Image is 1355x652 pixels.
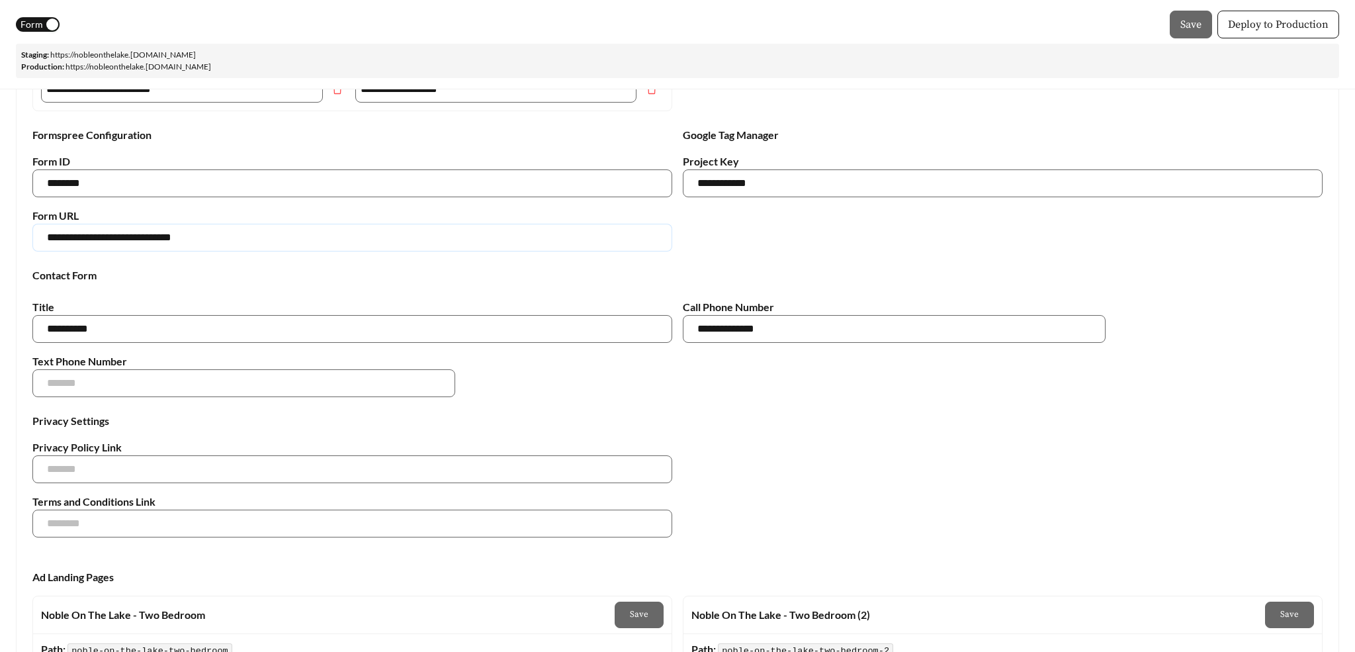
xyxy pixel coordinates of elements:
strong: Text Phone Number [32,355,127,367]
strong: Formspree Configuration [32,128,152,141]
strong: Project Key [683,155,739,167]
strong: Privacy Settings [32,414,109,427]
span: Deploy to Production [1228,17,1329,32]
strong: Title [32,301,54,313]
span: delete [640,84,663,95]
span: delete [326,84,349,95]
a: https://nobleonthelake.[DOMAIN_NAME] [66,62,211,71]
strong: Google Tag Manager [683,128,779,141]
strong: Ad Landing Pages [32,571,114,583]
button: Save [1265,602,1314,628]
strong: Contact Form [32,269,97,281]
strong: Privacy Policy Link [32,441,122,453]
strong: Staging: [21,50,49,60]
strong: Form ID [32,155,70,167]
strong: Terms and Conditions Link [32,495,155,508]
strong: Form URL [32,209,79,222]
strong: Noble On The Lake - Two Bedroom [41,608,205,621]
button: delete [639,76,664,103]
a: https://nobleonthelake.[DOMAIN_NAME] [50,50,196,60]
strong: Production: [21,62,64,71]
button: Save [615,602,664,628]
button: delete [326,76,350,103]
strong: Call Phone Number [683,301,774,313]
strong: Noble On The Lake - Two Bedroom (2) [691,608,870,621]
span: Form [21,17,43,32]
button: Deploy to Production [1217,11,1339,38]
button: Save [1170,11,1212,38]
